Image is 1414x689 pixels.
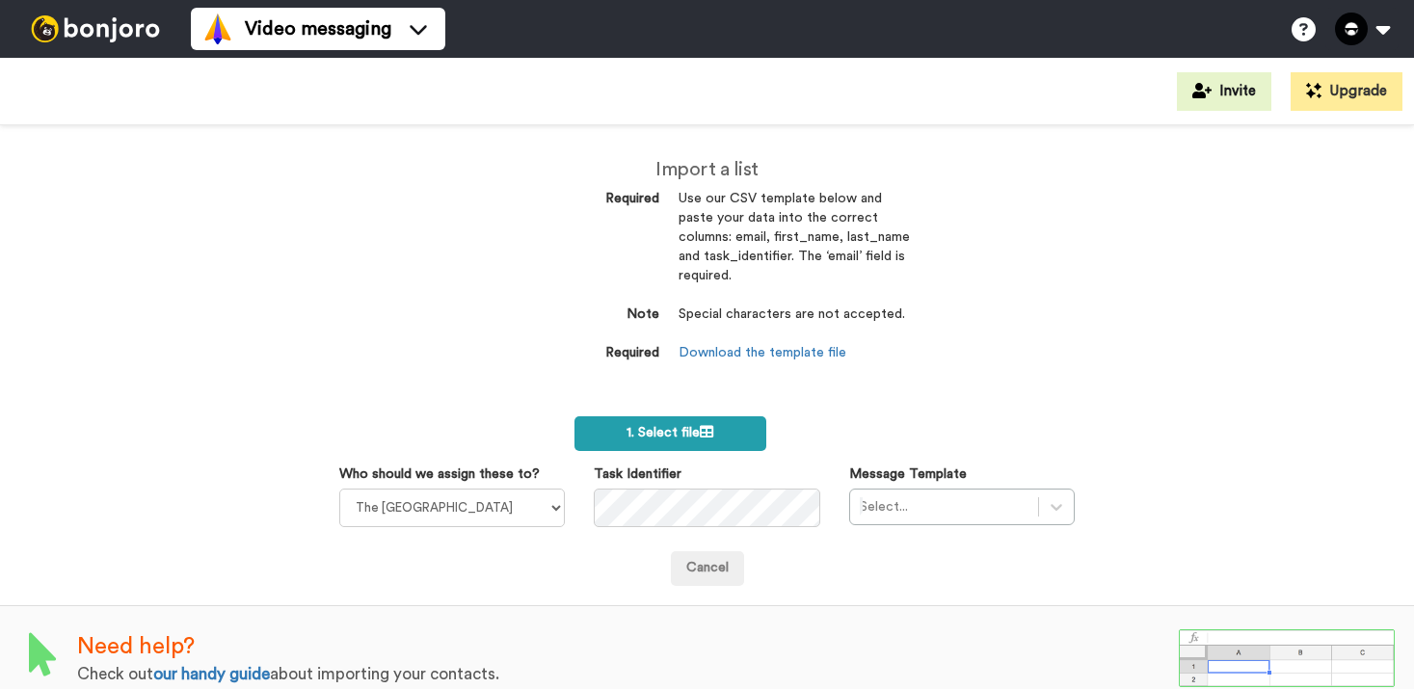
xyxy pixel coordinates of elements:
[202,13,233,44] img: vm-color.svg
[849,464,967,484] label: Message Template
[671,551,744,586] a: Cancel
[505,190,659,209] dt: Required
[77,630,1179,663] div: Need help?
[627,426,713,439] span: 1. Select file
[77,663,1179,686] div: Check out about importing your contacts.
[153,666,270,682] a: our handy guide
[245,15,391,42] span: Video messaging
[505,344,659,363] dt: Required
[1177,72,1271,111] button: Invite
[339,464,540,484] label: Who should we assign these to?
[505,305,659,325] dt: Note
[1291,72,1402,111] button: Upgrade
[679,346,846,359] a: Download the template file
[679,190,910,305] dd: Use our CSV template below and paste your data into the correct columns: email, first_name, last_...
[505,159,910,180] h2: Import a list
[594,464,681,484] label: Task Identifier
[679,305,910,344] dd: Special characters are not accepted.
[23,15,168,42] img: bj-logo-header-white.svg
